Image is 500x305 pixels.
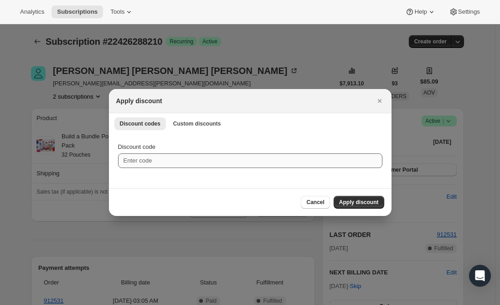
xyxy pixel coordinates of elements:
button: Tools [105,5,139,18]
span: Custom discounts [173,120,221,127]
button: Cancel [301,196,330,209]
span: Apply discount [339,199,379,206]
button: Discount codes [114,117,166,130]
span: Help [414,8,427,16]
button: Help [400,5,441,18]
button: Custom discounts [168,117,227,130]
span: Cancel [306,199,324,206]
div: Open Intercom Messenger [469,265,491,287]
button: Analytics [15,5,50,18]
input: Enter code [118,153,382,168]
span: Discount codes [120,120,160,127]
div: Discount codes [109,133,392,188]
span: Discount code [118,143,155,150]
span: Settings [458,8,480,16]
button: Subscriptions [52,5,103,18]
button: Close [373,95,386,107]
span: Subscriptions [57,8,98,16]
button: Settings [443,5,485,18]
h2: Apply discount [116,96,162,105]
button: Apply discount [334,196,384,209]
span: Tools [110,8,124,16]
span: Analytics [20,8,44,16]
